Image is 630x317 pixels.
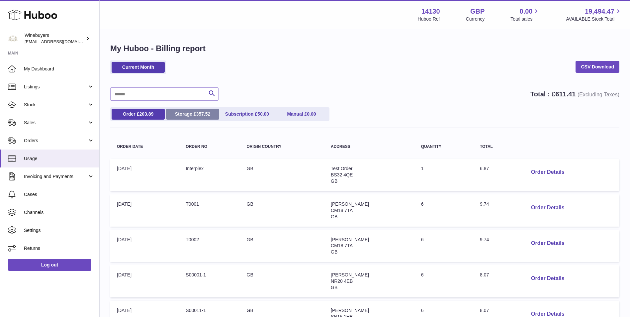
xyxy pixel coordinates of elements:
td: 6 [414,230,473,262]
td: GB [240,159,324,191]
strong: 14130 [421,7,440,16]
span: Sales [24,120,87,126]
span: Total sales [510,16,540,22]
span: GB [331,249,337,255]
strong: GBP [470,7,485,16]
span: 611.41 [555,90,576,98]
button: Order Details [526,237,570,250]
span: My Dashboard [24,66,94,72]
td: T0001 [179,194,240,227]
a: Storage £357.52 [166,109,219,120]
span: CM18 7TA [331,208,353,213]
span: 9.74 [480,237,489,242]
span: AVAILABLE Stock Total [566,16,622,22]
span: [EMAIL_ADDRESS][DOMAIN_NAME] [25,39,98,44]
span: 0.00 [520,7,533,16]
td: GB [240,230,324,262]
span: 8.07 [480,272,489,277]
span: 9.74 [480,201,489,207]
a: Manual £0.00 [275,109,328,120]
span: GB [331,214,337,219]
th: Order no [179,138,240,156]
span: Channels [24,209,94,216]
span: 8.07 [480,308,489,313]
td: Interplex [179,159,240,191]
td: [DATE] [110,265,179,297]
span: 50.00 [257,111,269,117]
strong: Total : £ [530,90,619,98]
td: [DATE] [110,194,179,227]
a: CSV Download [576,61,619,73]
span: (Excluding Taxes) [578,92,619,97]
span: 357.52 [196,111,210,117]
span: Cases [24,191,94,198]
th: Quantity [414,138,473,156]
div: Winebuyers [25,32,84,45]
span: 6.87 [480,166,489,171]
td: S00001-1 [179,265,240,297]
a: 0.00 Total sales [510,7,540,22]
span: Test Order [331,166,352,171]
a: Subscription £50.00 [221,109,274,120]
th: Address [324,138,414,156]
td: [DATE] [110,230,179,262]
span: Stock [24,102,87,108]
span: 19,494.47 [585,7,614,16]
span: Invoicing and Payments [24,173,87,180]
span: NR20 4EB [331,278,353,284]
span: Settings [24,227,94,234]
th: Origin Country [240,138,324,156]
span: 0.00 [307,111,316,117]
span: GB [331,178,337,184]
span: Usage [24,156,94,162]
th: Order Date [110,138,179,156]
button: Order Details [526,272,570,285]
img: internalAdmin-14130@internal.huboo.com [8,34,18,44]
a: Order £203.89 [112,109,165,120]
a: Log out [8,259,91,271]
div: Huboo Ref [418,16,440,22]
td: [DATE] [110,159,179,191]
h1: My Huboo - Billing report [110,43,619,54]
span: [PERSON_NAME] [331,308,369,313]
td: 6 [414,194,473,227]
td: T0002 [179,230,240,262]
th: Total [473,138,519,156]
td: GB [240,194,324,227]
div: Currency [466,16,485,22]
span: [PERSON_NAME] [331,237,369,242]
td: GB [240,265,324,297]
span: Listings [24,84,87,90]
span: Returns [24,245,94,252]
span: 203.89 [139,111,153,117]
span: CM18 7TA [331,243,353,248]
td: 1 [414,159,473,191]
span: [PERSON_NAME] [331,272,369,277]
a: 19,494.47 AVAILABLE Stock Total [566,7,622,22]
span: GB [331,285,337,290]
span: BS32 4QE [331,172,353,177]
span: [PERSON_NAME] [331,201,369,207]
button: Order Details [526,165,570,179]
a: Current Month [112,62,165,73]
button: Order Details [526,201,570,215]
td: 6 [414,265,473,297]
span: Orders [24,138,87,144]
